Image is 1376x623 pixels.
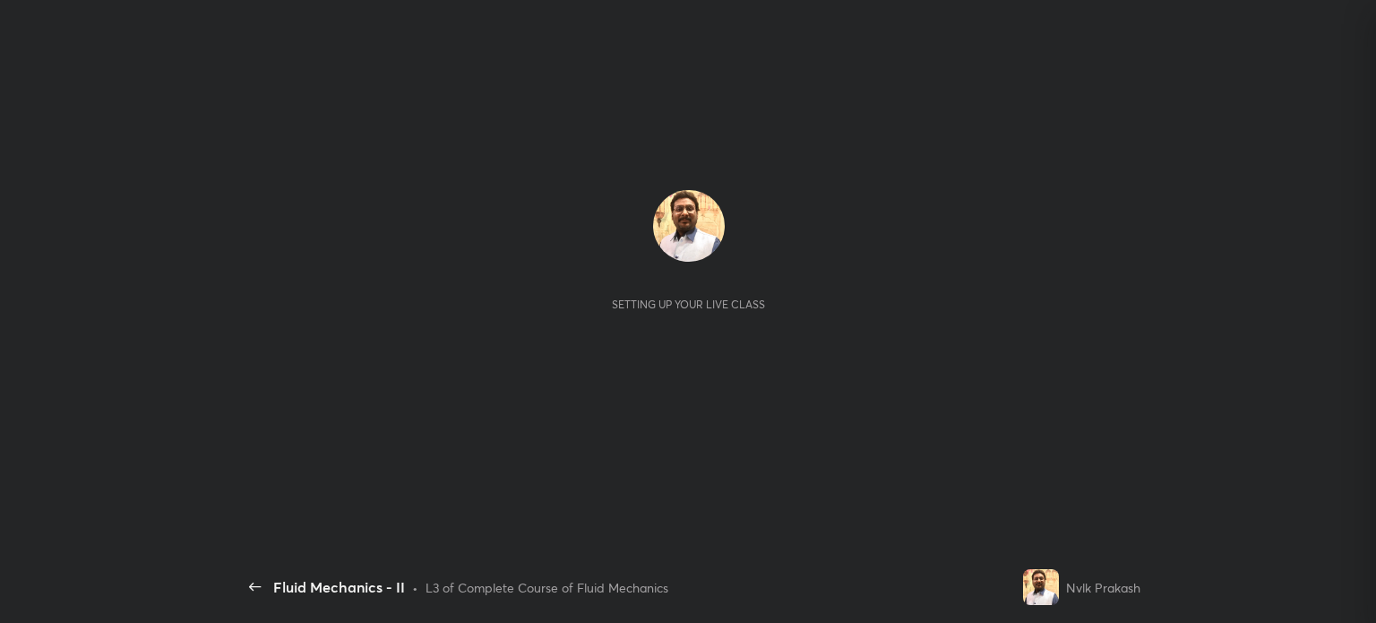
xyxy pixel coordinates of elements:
[412,578,418,597] div: •
[1023,569,1059,605] img: fda5f69eff034ab9acdd9fb98457250a.jpg
[273,576,405,598] div: Fluid Mechanics - II
[426,578,668,597] div: L3 of Complete Course of Fluid Mechanics
[612,298,765,311] div: Setting up your live class
[1066,578,1140,597] div: Nvlk Prakash
[653,190,725,262] img: fda5f69eff034ab9acdd9fb98457250a.jpg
